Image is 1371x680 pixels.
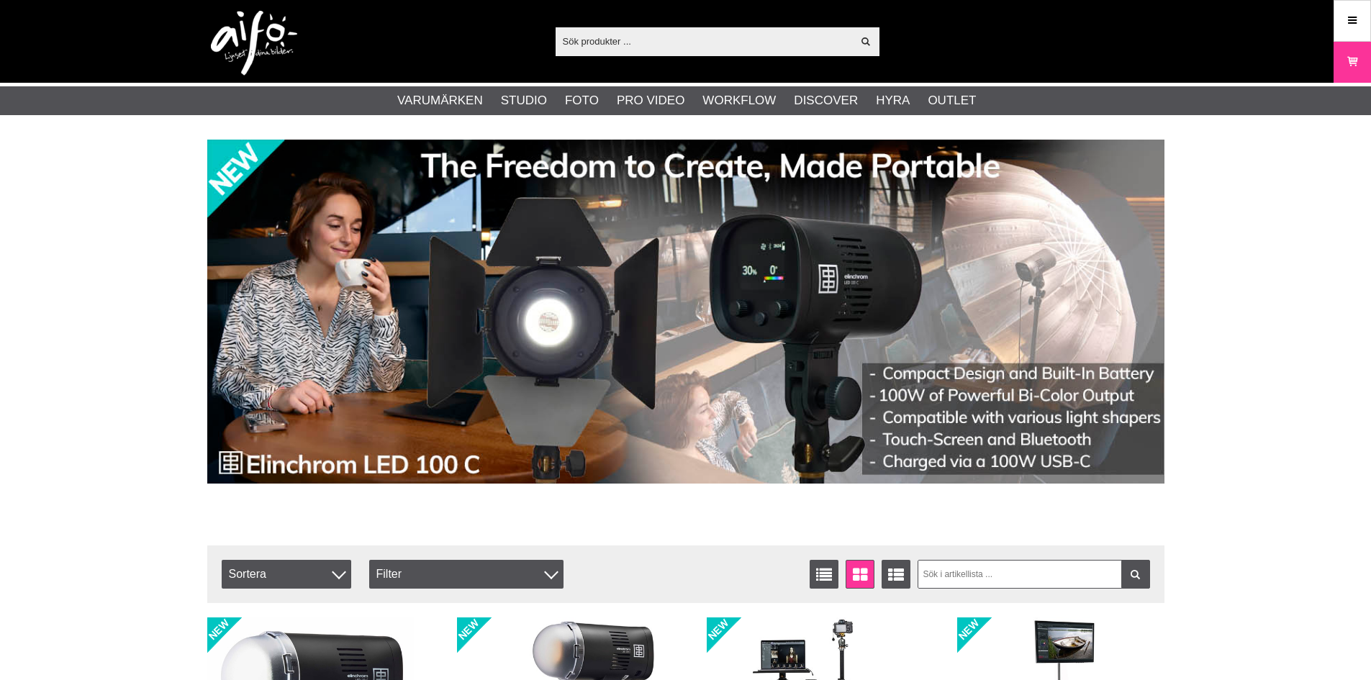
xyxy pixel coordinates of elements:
[565,91,599,110] a: Foto
[617,91,684,110] a: Pro Video
[222,560,351,589] span: Sortera
[501,91,547,110] a: Studio
[876,91,910,110] a: Hyra
[702,91,776,110] a: Workflow
[846,560,874,589] a: Fönstervisning
[369,560,564,589] div: Filter
[1121,560,1150,589] a: Filtrera
[207,140,1164,484] img: Annons:002 banner-elin-led100c11390x.jpg
[882,560,910,589] a: Utökad listvisning
[794,91,858,110] a: Discover
[928,91,976,110] a: Outlet
[918,560,1150,589] input: Sök i artikellista ...
[810,560,838,589] a: Listvisning
[556,30,853,52] input: Sök produkter ...
[397,91,483,110] a: Varumärken
[211,11,297,76] img: logo.png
